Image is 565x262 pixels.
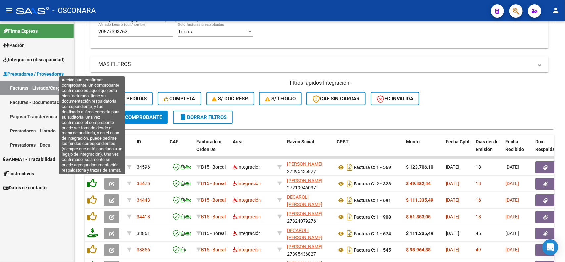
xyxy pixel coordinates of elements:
span: Fecha Recibido [505,139,524,152]
span: B15 - Boreal [201,164,226,170]
span: [PERSON_NAME] [287,178,322,183]
span: Doc Respaldatoria [535,139,565,152]
span: [PERSON_NAME] [287,211,322,216]
button: S/ legajo [259,92,302,105]
datatable-header-cell: CPBT [334,135,403,164]
span: DECAROLI [PERSON_NAME] [287,228,322,240]
span: 34443 [137,197,150,203]
strong: Factura C: 1 - 569 [354,165,391,170]
i: Descargar documento [345,212,354,222]
datatable-header-cell: Días desde Emisión [473,135,503,164]
span: Monto [406,139,420,144]
span: Días desde Emisión [476,139,499,152]
div: 27395436827 [287,243,331,257]
button: S/ Doc Resp. [206,92,255,105]
span: - OSCONARA [52,3,96,18]
strong: Factura C: 1 - 545 [354,247,391,253]
strong: $ 98.964,88 [406,247,431,252]
button: Borrar Filtros [173,111,233,124]
strong: Factura C: 2 - 328 [354,181,391,186]
span: ID [137,139,141,144]
span: Integración [233,214,261,219]
span: Prestadores / Proveedores [3,70,64,78]
span: [DATE] [446,247,459,252]
i: Descargar documento [345,195,354,206]
button: Buscar Comprobante [90,111,168,124]
span: [DATE] [446,214,459,219]
span: [DATE] [446,231,459,236]
span: B15 - Boreal [201,231,226,236]
div: 27324079276 [287,210,331,224]
span: [DATE] [505,214,519,219]
strong: Factura C: 1 - 908 [354,214,391,220]
div: Open Intercom Messenger [542,239,558,255]
button: Conf. no pedidas [90,92,153,105]
datatable-header-cell: Facturado x Orden De [194,135,230,164]
span: CPBT [337,139,349,144]
strong: $ 123.706,10 [406,164,433,170]
span: Integración (discapacidad) [3,56,65,63]
mat-expansion-panel-header: MAS FILTROS [90,56,549,72]
span: 18 [476,214,481,219]
datatable-header-cell: Razón Social [284,135,334,164]
span: CAE [170,139,178,144]
strong: $ 49.482,44 [406,181,431,186]
button: FC Inválida [371,92,419,105]
span: [DATE] [505,164,519,170]
div: 27402495591 [287,227,331,240]
span: ANMAT - Trazabilidad [3,156,55,163]
span: [DATE] [505,197,519,203]
strong: $ 111.335,49 [406,197,433,203]
mat-panel-title: MAS FILTROS [98,61,533,68]
span: CAE SIN CARGAR [312,96,360,102]
span: Razón Social [287,139,314,144]
i: Descargar documento [345,245,354,255]
span: Datos de contacto [3,184,47,191]
mat-icon: search [96,113,104,121]
strong: $ 61.853,05 [406,214,431,219]
span: 18 [476,181,481,186]
datatable-header-cell: CAE [167,135,194,164]
div: 27402495591 [287,193,331,207]
span: 49 [476,247,481,252]
span: Padrón [3,42,24,49]
span: Buscar Comprobante [96,114,162,120]
span: [DATE] [505,247,519,252]
span: [PERSON_NAME] [287,161,322,167]
span: B15 - Boreal [201,181,226,186]
button: Completa [158,92,201,105]
strong: Factura C: 1 - 691 [354,198,391,203]
span: Conf. no pedidas [96,96,147,102]
datatable-header-cell: Fecha Recibido [503,135,533,164]
span: S/ legajo [265,96,296,102]
datatable-header-cell: Area [230,135,275,164]
span: S/ Doc Resp. [212,96,249,102]
span: 45 [476,231,481,236]
span: Todos [178,29,192,35]
span: [DATE] [446,197,459,203]
span: FC Inválida [377,96,413,102]
span: 33861 [137,231,150,236]
i: Descargar documento [345,179,354,189]
span: 34475 [137,181,150,186]
span: Area [233,139,243,144]
div: 27395436827 [287,160,331,174]
mat-icon: delete [179,113,187,121]
datatable-header-cell: ID [134,135,167,164]
span: [DATE] [446,181,459,186]
div: 27219946037 [287,177,331,191]
span: [DATE] [446,164,459,170]
span: Integración [233,164,261,170]
span: Integración [233,197,261,203]
i: Descargar documento [345,228,354,239]
span: Facturado x Orden De [196,139,221,152]
span: [DATE] [505,181,519,186]
span: DECAROLI [PERSON_NAME] [287,194,322,207]
span: Integración [233,247,261,252]
span: Integración [233,181,261,186]
span: B15 - Boreal [201,214,226,219]
span: 34418 [137,214,150,219]
span: Integración [233,231,261,236]
span: Borrar Filtros [179,114,227,120]
span: [DATE] [505,231,519,236]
